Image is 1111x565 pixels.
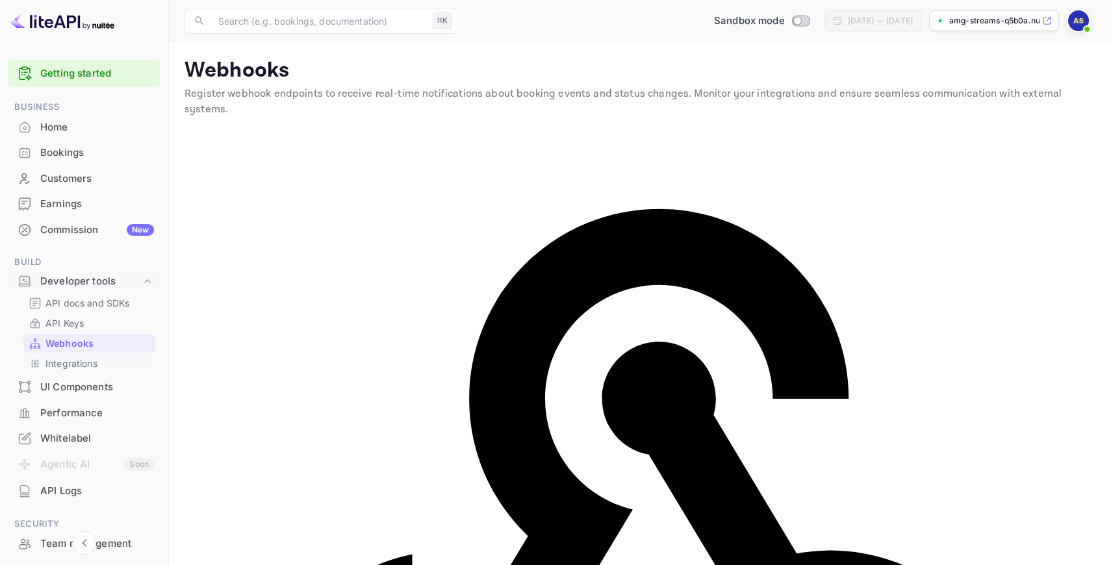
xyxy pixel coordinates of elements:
[8,100,160,114] span: Business
[40,171,154,186] div: Customers
[8,426,160,450] a: Whitelabel
[40,274,141,289] div: Developer tools
[40,431,154,446] div: Whitelabel
[8,166,160,192] div: Customers
[127,224,154,236] div: New
[73,531,96,555] button: Collapse navigation
[185,58,1095,84] p: Webhooks
[8,401,160,425] a: Performance
[848,15,913,27] div: [DATE] — [DATE]
[23,334,155,353] div: Webhooks
[8,218,160,242] a: CommissionNew
[40,197,154,212] div: Earnings
[8,60,160,87] div: Getting started
[211,8,428,34] input: Search (e.g. bookings, documentation)
[8,531,160,555] a: Team management
[40,145,154,160] div: Bookings
[433,12,452,29] div: ⌘K
[23,354,155,373] div: Integrations
[714,14,785,29] span: Sandbox mode
[8,192,160,217] div: Earnings
[8,140,160,164] a: Bookings
[949,15,1040,27] p: amg-streams-q5b0a.nuit...
[45,357,97,370] p: Integrations
[10,10,114,31] img: LiteAPI logo
[8,375,160,400] div: UI Components
[40,406,154,421] div: Performance
[45,336,94,350] p: Webhooks
[8,401,160,426] div: Performance
[8,115,160,140] div: Home
[8,166,160,190] a: Customers
[8,426,160,451] div: Whitelabel
[185,86,1095,118] p: Register webhook endpoints to receive real-time notifications about booking events and status cha...
[40,484,154,499] div: API Logs
[23,294,155,312] div: API docs and SDKs
[8,270,160,293] div: Developer tools
[709,14,815,29] div: Switch to Production mode
[29,336,150,350] a: Webhooks
[8,140,160,166] div: Bookings
[29,357,150,370] a: Integrations
[8,479,160,503] a: API Logs
[1068,10,1089,31] img: AMG STREAMS
[8,517,160,531] span: Security
[8,479,160,504] div: API Logs
[8,115,160,139] a: Home
[40,66,154,81] a: Getting started
[45,296,130,310] p: API docs and SDKs
[8,255,160,270] span: Build
[45,316,84,330] p: API Keys
[40,536,154,551] div: Team management
[40,120,154,135] div: Home
[29,296,150,310] a: API docs and SDKs
[8,192,160,216] a: Earnings
[40,223,154,238] div: Commission
[8,531,160,557] div: Team management
[40,380,154,395] div: UI Components
[8,218,160,243] div: CommissionNew
[23,314,155,333] div: API Keys
[29,316,150,330] a: API Keys
[8,375,160,399] a: UI Components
